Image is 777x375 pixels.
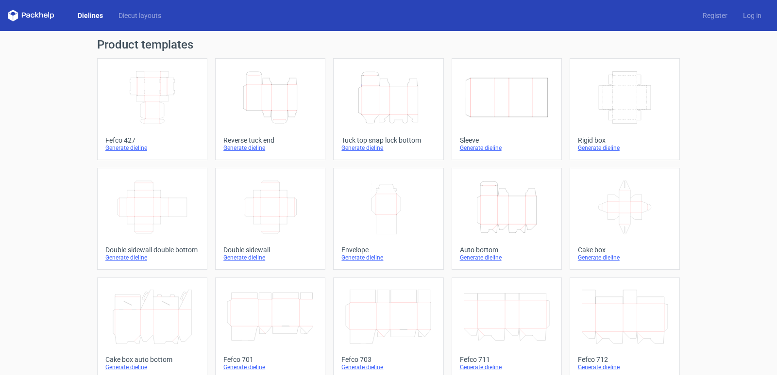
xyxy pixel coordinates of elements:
[97,58,207,160] a: Fefco 427Generate dieline
[105,356,199,363] div: Cake box auto bottom
[578,254,672,261] div: Generate dieline
[341,144,435,152] div: Generate dieline
[97,39,680,50] h1: Product templates
[223,356,317,363] div: Fefco 701
[223,254,317,261] div: Generate dieline
[215,58,325,160] a: Reverse tuck endGenerate dieline
[341,363,435,371] div: Generate dieline
[452,58,562,160] a: SleeveGenerate dieline
[735,11,769,20] a: Log in
[111,11,169,20] a: Diecut layouts
[223,144,317,152] div: Generate dieline
[460,254,554,261] div: Generate dieline
[460,356,554,363] div: Fefco 711
[570,58,680,160] a: Rigid boxGenerate dieline
[570,168,680,270] a: Cake boxGenerate dieline
[341,356,435,363] div: Fefco 703
[341,246,435,254] div: Envelope
[460,246,554,254] div: Auto bottom
[223,246,317,254] div: Double sidewall
[695,11,735,20] a: Register
[460,363,554,371] div: Generate dieline
[578,246,672,254] div: Cake box
[460,144,554,152] div: Generate dieline
[70,11,111,20] a: Dielines
[223,363,317,371] div: Generate dieline
[578,356,672,363] div: Fefco 712
[578,363,672,371] div: Generate dieline
[341,136,435,144] div: Tuck top snap lock bottom
[452,168,562,270] a: Auto bottomGenerate dieline
[333,168,443,270] a: EnvelopeGenerate dieline
[460,136,554,144] div: Sleeve
[105,246,199,254] div: Double sidewall double bottom
[105,136,199,144] div: Fefco 427
[105,254,199,261] div: Generate dieline
[215,168,325,270] a: Double sidewallGenerate dieline
[578,136,672,144] div: Rigid box
[341,254,435,261] div: Generate dieline
[97,168,207,270] a: Double sidewall double bottomGenerate dieline
[578,144,672,152] div: Generate dieline
[105,363,199,371] div: Generate dieline
[223,136,317,144] div: Reverse tuck end
[333,58,443,160] a: Tuck top snap lock bottomGenerate dieline
[105,144,199,152] div: Generate dieline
